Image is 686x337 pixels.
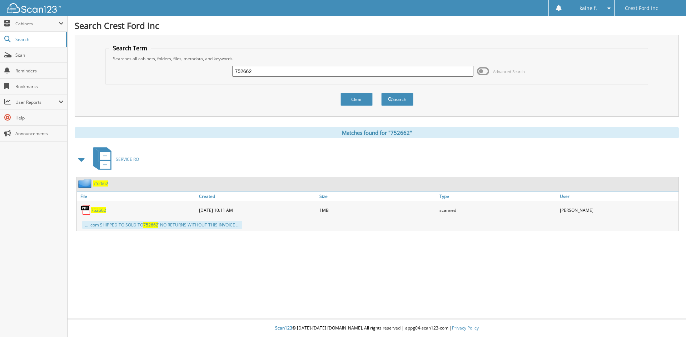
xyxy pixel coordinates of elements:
span: Advanced Search [493,69,525,74]
iframe: Chat Widget [650,303,686,337]
div: scanned [438,203,558,217]
div: Searches all cabinets, folders, files, metadata, and keywords [109,56,645,62]
div: [DATE] 10:11 AM [197,203,318,217]
div: [PERSON_NAME] [558,203,678,217]
span: kaine f. [580,6,597,10]
a: 752662 [93,180,108,187]
div: 1MB [318,203,438,217]
a: Privacy Policy [452,325,479,331]
span: Cabinets [15,21,59,27]
span: Reminders [15,68,64,74]
h1: Search Crest Ford Inc [75,20,679,31]
span: Announcements [15,131,64,137]
span: Crest Ford Inc [625,6,658,10]
button: Search [381,93,413,106]
a: 752662 [91,207,106,213]
span: Scan123 [275,325,292,331]
a: Size [318,192,438,201]
span: SERVICE RO [116,156,139,162]
span: Scan [15,52,64,58]
img: PDF.png [80,205,91,215]
legend: Search Term [109,44,151,52]
a: Created [197,192,318,201]
a: Type [438,192,558,201]
a: File [77,192,197,201]
span: Help [15,115,64,121]
div: Matches found for "752662" [75,127,679,138]
img: folder2.png [78,179,93,188]
div: ... .com SHIPPED TO SOLD TO ’ NO RETURNS WITHOUT THIS INVOICE ... [82,221,242,229]
button: Clear [340,93,373,106]
span: Search [15,36,63,42]
span: User Reports [15,99,59,105]
div: © [DATE]-[DATE] [DOMAIN_NAME]. All rights reserved | appg04-scan123-com | [68,320,686,337]
span: Bookmarks [15,83,64,90]
img: scan123-logo-white.svg [7,3,61,13]
a: SERVICE RO [89,145,139,173]
a: User [558,192,678,201]
span: 752662 [143,222,158,228]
